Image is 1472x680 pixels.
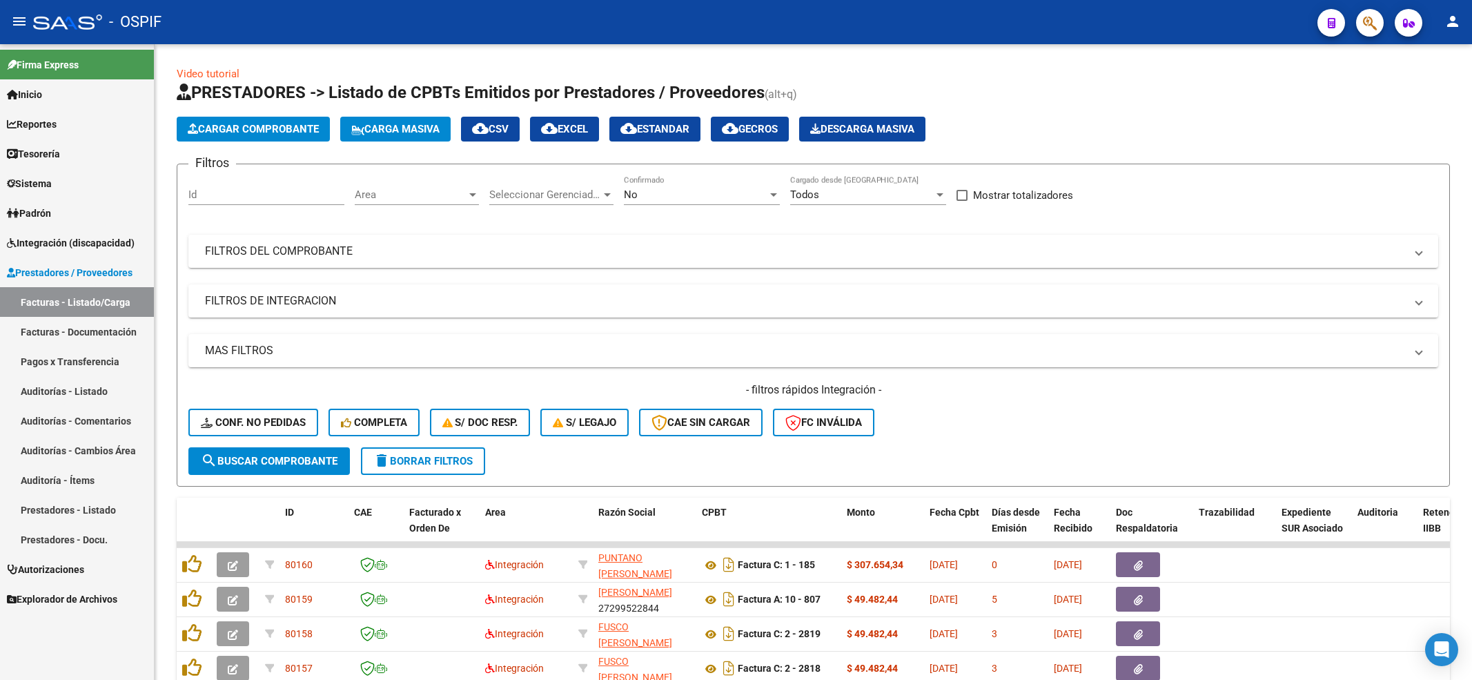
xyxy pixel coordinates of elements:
[1054,559,1082,570] span: [DATE]
[992,663,997,674] span: 3
[351,123,440,135] span: Carga Masiva
[847,663,898,674] strong: $ 49.482,44
[720,657,738,679] i: Descargar documento
[355,188,467,201] span: Area
[472,120,489,137] mat-icon: cloud_download
[7,562,84,577] span: Autorizaciones
[485,507,506,518] span: Area
[285,594,313,605] span: 80159
[1425,633,1458,666] div: Open Intercom Messenger
[1276,498,1352,558] datatable-header-cell: Expediente SUR Asociado
[799,117,925,142] app-download-masive: Descarga masiva de comprobantes (adjuntos)
[1054,594,1082,605] span: [DATE]
[639,409,763,436] button: CAE SIN CARGAR
[485,663,544,674] span: Integración
[598,619,691,648] div: 27314681016
[810,123,914,135] span: Descarga Masiva
[609,117,700,142] button: Estandar
[530,117,599,142] button: EXCEL
[1423,507,1468,534] span: Retencion IIBB
[1193,498,1276,558] datatable-header-cell: Trazabilidad
[177,83,765,102] span: PRESTADORES -> Listado de CPBTs Emitidos por Prestadores / Proveedores
[341,416,407,429] span: Completa
[598,550,691,579] div: 27386022378
[188,123,319,135] span: Cargar Comprobante
[354,507,372,518] span: CAE
[738,594,821,605] strong: Factura A: 10 - 807
[177,117,330,142] button: Cargar Comprobante
[992,507,1040,534] span: Días desde Emisión
[738,560,815,571] strong: Factura C: 1 - 185
[188,382,1438,398] h4: - filtros rápidos Integración -
[540,409,629,436] button: S/ legajo
[598,552,672,579] span: PUNTANO [PERSON_NAME]
[1110,498,1193,558] datatable-header-cell: Doc Respaldatoria
[1116,507,1178,534] span: Doc Respaldatoria
[624,188,638,201] span: No
[7,265,133,280] span: Prestadores / Proveedores
[480,498,573,558] datatable-header-cell: Area
[720,554,738,576] i: Descargar documento
[201,455,337,467] span: Buscar Comprobante
[720,623,738,645] i: Descargar documento
[7,235,135,251] span: Integración (discapacidad)
[541,123,588,135] span: EXCEL
[773,409,874,436] button: FC Inválida
[986,498,1048,558] datatable-header-cell: Días desde Emisión
[361,447,485,475] button: Borrar Filtros
[992,594,997,605] span: 5
[930,507,979,518] span: Fecha Cpbt
[1444,13,1461,30] mat-icon: person
[285,663,313,674] span: 80157
[593,498,696,558] datatable-header-cell: Razón Social
[404,498,480,558] datatable-header-cell: Facturado x Orden De
[992,628,997,639] span: 3
[328,409,420,436] button: Completa
[340,117,451,142] button: Carga Masiva
[1282,507,1343,534] span: Expediente SUR Asociado
[285,559,313,570] span: 80160
[711,117,789,142] button: Gecros
[738,629,821,640] strong: Factura C: 2 - 2819
[598,507,656,518] span: Razón Social
[489,188,601,201] span: Seleccionar Gerenciador
[285,507,294,518] span: ID
[285,628,313,639] span: 80158
[847,628,898,639] strong: $ 49.482,44
[930,594,958,605] span: [DATE]
[790,188,819,201] span: Todos
[620,123,689,135] span: Estandar
[924,498,986,558] datatable-header-cell: Fecha Cpbt
[620,120,637,137] mat-icon: cloud_download
[847,559,903,570] strong: $ 307.654,34
[541,120,558,137] mat-icon: cloud_download
[7,87,42,102] span: Inicio
[598,621,672,648] span: FUSCO [PERSON_NAME]
[188,409,318,436] button: Conf. no pedidas
[765,88,797,101] span: (alt+q)
[461,117,520,142] button: CSV
[785,416,862,429] span: FC Inválida
[188,447,350,475] button: Buscar Comprobante
[188,334,1438,367] mat-expansion-panel-header: MAS FILTROS
[373,455,473,467] span: Borrar Filtros
[205,293,1405,309] mat-panel-title: FILTROS DE INTEGRACION
[992,559,997,570] span: 0
[847,594,898,605] strong: $ 49.482,44
[930,559,958,570] span: [DATE]
[598,585,691,614] div: 27299522844
[279,498,349,558] datatable-header-cell: ID
[7,206,51,221] span: Padrón
[738,663,821,674] strong: Factura C: 2 - 2818
[1054,663,1082,674] span: [DATE]
[1054,628,1082,639] span: [DATE]
[696,498,841,558] datatable-header-cell: CPBT
[1199,507,1255,518] span: Trazabilidad
[472,123,509,135] span: CSV
[430,409,531,436] button: S/ Doc Resp.
[201,452,217,469] mat-icon: search
[409,507,461,534] span: Facturado x Orden De
[930,663,958,674] span: [DATE]
[188,153,236,173] h3: Filtros
[485,559,544,570] span: Integración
